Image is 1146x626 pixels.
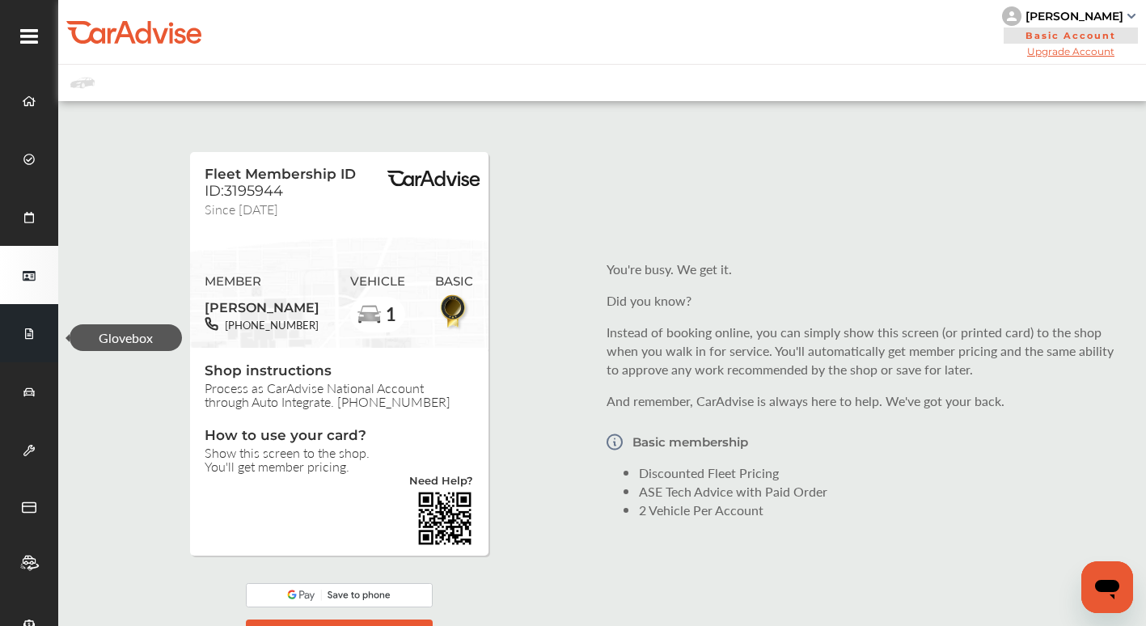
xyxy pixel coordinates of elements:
[1127,14,1135,19] img: sCxJUJ+qAmfqhQGDUl18vwLg4ZYJ6CxN7XmbOMBAAAAAElFTkSuQmCC
[218,317,319,332] span: [PHONE_NUMBER]
[205,459,473,473] span: You'll get member pricing.
[436,293,472,331] img: BasicBadge.31956f0b.svg
[632,435,748,449] p: Basic membership
[205,317,218,331] img: phone-black.37208b07.svg
[1081,561,1133,613] iframe: Button to launch messaging window
[205,427,473,446] span: How to use your card?
[205,362,473,381] span: Shop instructions
[205,446,473,459] span: Show this screen to the shop.
[639,463,1125,482] li: Discounted Fleet Pricing
[70,73,95,93] img: placeholder_car.fcab19be.svg
[205,182,283,200] span: ID:3195944
[639,482,1125,501] li: ASE Tech Advice with Paid Order
[1002,45,1140,57] span: Upgrade Account
[246,583,433,607] img: googlePay.a08318fe.svg
[205,294,319,317] span: [PERSON_NAME]
[435,274,473,289] span: BASIC
[607,423,623,461] img: Vector.a173687b.svg
[1004,27,1138,44] span: Basic Account
[639,501,1125,519] li: 2 Vehicle Per Account
[357,302,383,328] img: car-basic.192fe7b4.svg
[1025,9,1123,23] div: [PERSON_NAME]
[385,171,482,187] img: BasicPremiumLogo.8d547ee0.svg
[205,274,319,289] span: MEMBER
[607,260,1125,278] p: You're busy. We get it.
[205,381,473,408] span: Process as CarAdvise National Account through Auto Integrate. [PHONE_NUMBER]
[350,274,405,289] span: VEHICLE
[607,291,1125,310] p: Did you know?
[417,490,473,547] img: validBarcode.04db607d403785ac2641.png
[70,324,182,351] span: Glovebox
[385,304,396,324] span: 1
[409,476,473,490] a: Need Help?
[1002,6,1021,26] img: knH8PDtVvWoAbQRylUukY18CTiRevjo20fAtgn5MLBQj4uumYvk2MzTtcAIzfGAtb1XOLVMAvhLuqoNAbL4reqehy0jehNKdM...
[607,391,1125,410] p: And remember, CarAdvise is always here to help. We've got your back.
[607,323,1125,379] p: Instead of booking online, you can simply show this screen (or printed card) to the shop when you...
[205,200,278,214] span: Since [DATE]
[205,166,356,182] span: Fleet Membership ID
